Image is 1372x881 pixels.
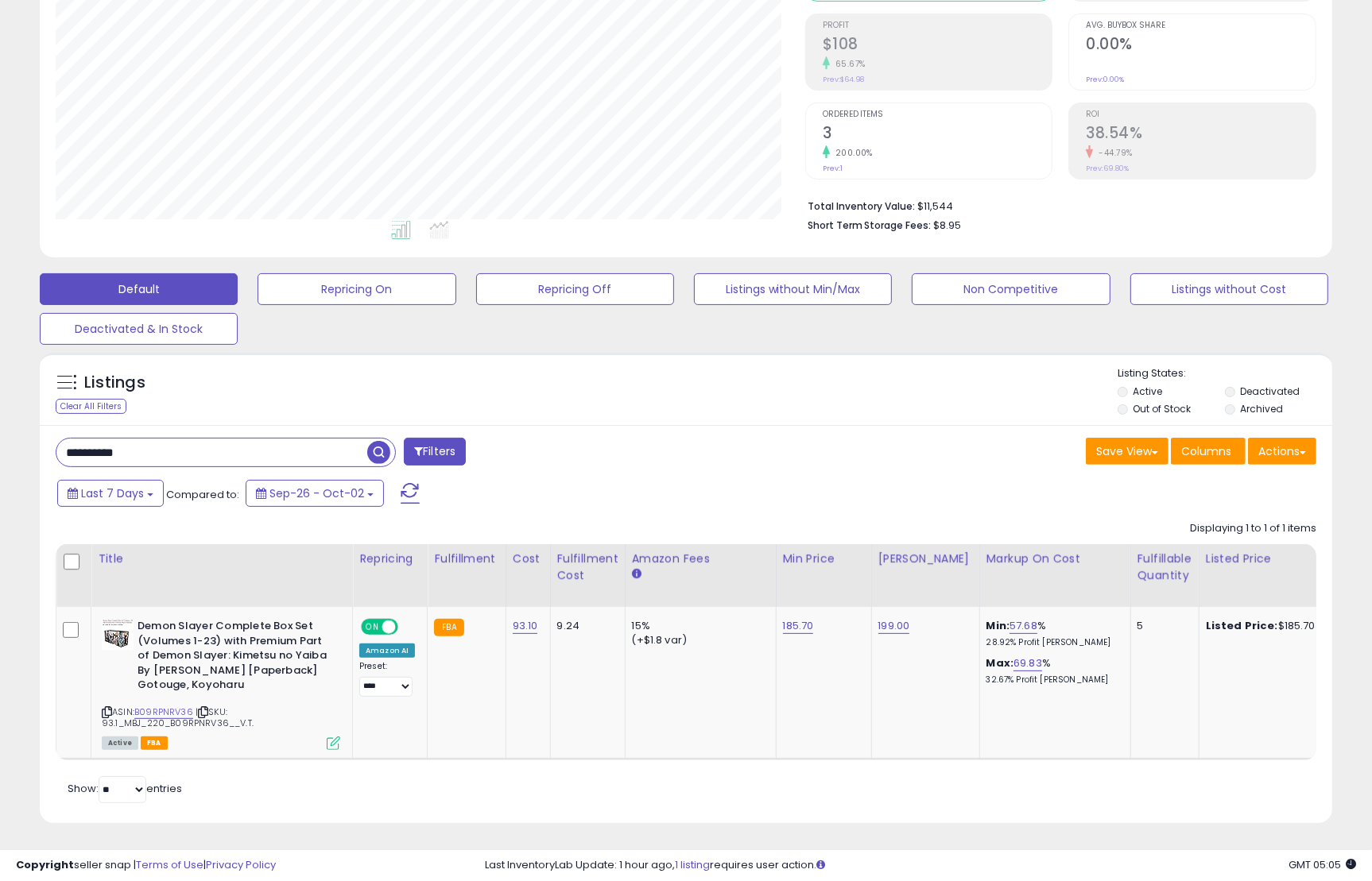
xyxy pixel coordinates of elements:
[40,313,238,345] button: Deactivated & In Stock
[1241,402,1284,415] label: Archived
[986,637,1118,648] p: 28.92% Profit [PERSON_NAME]
[986,656,1118,686] div: %
[359,661,415,697] div: Preset:
[632,551,769,567] div: Amazon Fees
[396,620,421,634] span: OFF
[98,551,346,567] div: Title
[141,736,168,750] span: FBA
[557,551,618,584] div: Fulfillment Cost
[986,551,1124,567] div: Markup on Cost
[1133,384,1162,398] label: Active
[434,551,498,567] div: Fulfillment
[557,619,613,633] div: 9.24
[694,273,892,305] button: Listings without Min/Max
[136,857,203,872] a: Terms of Use
[102,619,340,748] div: ASIN:
[823,35,1052,56] h2: $108
[934,218,962,233] span: $8.95
[823,164,843,173] small: Prev: 1
[1138,619,1187,633] div: 5
[1206,619,1338,633] div: $185.70
[808,218,932,232] b: Short Term Storage Fees:
[1086,21,1316,30] span: Avg. Buybox Share
[830,147,874,159] small: 200.00%
[1138,551,1192,584] div: Fulfillable Quantity
[485,858,1356,873] div: Last InventoryLab Update: 1 hour ago, requires user action.
[102,705,254,729] span: | SKU: 93.1_MBJ_220_B09RPNRV36__V.T.
[513,618,538,634] a: 93.10
[1086,164,1129,173] small: Prev: 69.80%
[783,618,814,634] a: 185.70
[1086,438,1169,465] button: Save View
[84,372,145,394] h5: Listings
[632,567,641,582] small: Amazon Fees.
[783,551,865,567] div: Min Price
[362,620,382,634] span: ON
[102,736,138,750] span: All listings currently available for purchase on Amazon
[359,551,421,567] div: Repricing
[134,705,193,719] a: B09RPNRV36
[16,858,276,873] div: seller snap | |
[359,643,415,658] div: Amazon AI
[830,58,866,70] small: 65.67%
[1133,402,1191,415] label: Out of Stock
[986,655,1014,670] b: Max:
[1206,551,1343,567] div: Listed Price
[1013,655,1042,671] a: 69.83
[823,110,1052,119] span: Ordered Items
[1206,618,1278,633] b: Listed Price:
[912,273,1110,305] button: Non Competitive
[476,273,674,305] button: Repricing Off
[986,619,1118,648] div: %
[269,485,364,501] span: Sep-26 - Oct-02
[434,619,463,636] small: FBA
[57,480,164,507] button: Last 7 Days
[1190,521,1316,536] div: Displaying 1 to 1 of 1 items
[138,619,331,697] b: Demon Slayer Complete Box Set (Volumes 1-23) with Premium Part of Demon Slayer: Kimetsu no Yaiba ...
[1086,35,1316,56] h2: 0.00%
[632,633,764,647] div: (+$1.8 var)
[808,199,916,213] b: Total Inventory Value:
[56,399,126,414] div: Clear All Filters
[1130,273,1328,305] button: Listings without Cost
[979,544,1130,607] th: The percentage added to the cost of goods (COGS) that forms the calculator for Min & Max prices.
[1248,438,1316,465] button: Actions
[258,273,455,305] button: Repricing On
[823,21,1052,30] span: Profit
[986,674,1118,686] p: 32.67% Profit [PERSON_NAME]
[986,618,1010,633] b: Min:
[1181,443,1231,459] span: Columns
[1086,124,1316,145] h2: 38.54%
[823,75,865,84] small: Prev: $64.98
[68,781,182,796] span: Show: entries
[166,487,239,502] span: Compared to:
[1289,857,1356,872] span: 2025-10-10 05:05 GMT
[404,438,466,466] button: Filters
[632,619,764,633] div: 15%
[823,124,1052,145] h2: 3
[81,485,144,501] span: Last 7 Days
[513,551,544,567] div: Cost
[16,857,74,872] strong: Copyright
[1093,147,1133,159] small: -44.79%
[675,857,710,872] a: 1 listing
[40,273,238,305] button: Default
[206,857,276,872] a: Privacy Policy
[246,480,384,507] button: Sep-26 - Oct-02
[1171,438,1246,465] button: Columns
[102,619,134,650] img: 51OPz3uRBGL._SL40_.jpg
[1086,75,1124,84] small: Prev: 0.00%
[1118,366,1332,381] p: Listing States:
[1086,110,1316,119] span: ROI
[1010,618,1037,634] a: 57.68
[878,618,910,634] a: 199.00
[1241,384,1300,398] label: Deactivated
[808,195,1304,214] li: $11,544
[878,551,973,567] div: [PERSON_NAME]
